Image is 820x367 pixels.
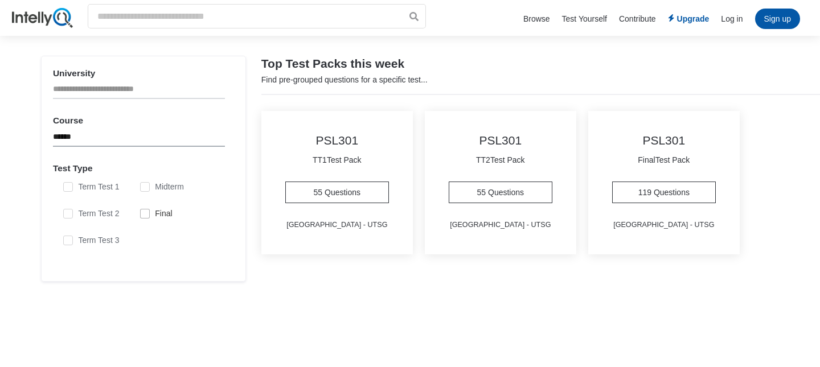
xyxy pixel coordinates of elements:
[612,219,716,230] span: [GEOGRAPHIC_DATA] - UTSG
[612,182,716,203] a: 119 Questions
[677,13,710,24] span: Upgrade
[449,154,552,166] span: TT2 Test Pack
[449,219,552,230] span: [GEOGRAPHIC_DATA] - UTSG
[449,182,552,203] a: 55 Questions
[755,9,800,29] li: Sign up
[63,209,119,218] label: Term Test 2
[140,182,184,192] label: Midterm
[612,154,716,166] span: Final Test Pack
[63,236,119,245] label: Term Test 3
[53,115,234,126] h3: Course
[523,14,550,23] a: Browse
[562,14,607,23] a: Test Yourself
[285,154,389,166] span: TT1 Test Pack
[12,8,73,28] img: IntellyQ logo
[668,13,710,24] a: Upgrade
[721,13,743,24] li: Log in
[63,182,119,192] label: Term Test 1
[140,209,172,218] label: Final
[53,68,234,79] h3: University
[53,163,234,174] h3: Test Type
[449,135,552,146] span: PSL301
[285,182,389,203] a: 55 Questions
[285,219,389,230] span: [GEOGRAPHIC_DATA] - UTSG
[285,135,389,146] span: PSL301
[612,135,716,146] span: PSL301
[619,14,656,23] a: Contribute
